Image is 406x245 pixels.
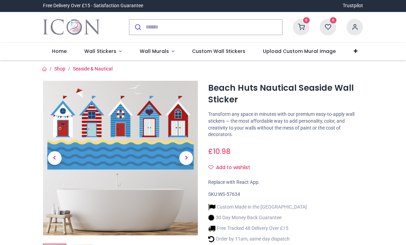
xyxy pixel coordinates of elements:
a: Logo of Icon Wall Stickers [43,18,100,37]
span: 10.98 [213,146,231,156]
span: WS-57634 [218,191,240,197]
span: Previous [48,151,62,165]
a: Next [175,104,198,212]
img: Beach Huts Nautical Seaside Wall Sticker [43,81,198,235]
li: Free Tracked 48 Delivery Over £15 [208,225,307,232]
a: Trustpilot [343,2,363,9]
li: 30 Day Money Back Guarantee [208,214,307,221]
div: SKU: [208,191,363,198]
i: Add to wishlist [209,165,213,170]
span: Home [52,48,67,55]
span: Upload Custom Mural Image [263,48,336,55]
h1: Beach Huts Nautical Seaside Wall Sticker [208,82,363,106]
div: Replace with React App. [208,179,363,186]
li: Custom Made in the [GEOGRAPHIC_DATA] [208,203,307,211]
span: Wall Stickers [84,48,116,55]
div: Free Delivery Over £15 - Satisfaction Guarantee [43,2,143,9]
span: Next [179,151,193,165]
span: Wall Murals [140,48,169,55]
button: Add to wishlistAdd to wishlist [208,162,256,174]
a: Shop [54,66,65,71]
a: 0 [320,24,336,29]
a: Wall Stickers [75,43,131,60]
sup: 0 [330,17,336,24]
sup: 0 [303,17,310,24]
a: Wall Murals [131,43,183,60]
a: 0 [293,24,309,29]
a: Previous [43,104,66,212]
li: Order by 11am, same day dispatch [208,235,307,243]
span: Custom Wall Stickers [192,48,245,55]
img: Icon Wall Stickers [43,18,100,37]
p: Transform any space in minutes with our premium easy-to-apply wall stickers — the most affordable... [208,111,363,138]
button: Submit [129,20,146,35]
span: £ [208,146,231,156]
a: Seaside & Nautical [73,66,113,71]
